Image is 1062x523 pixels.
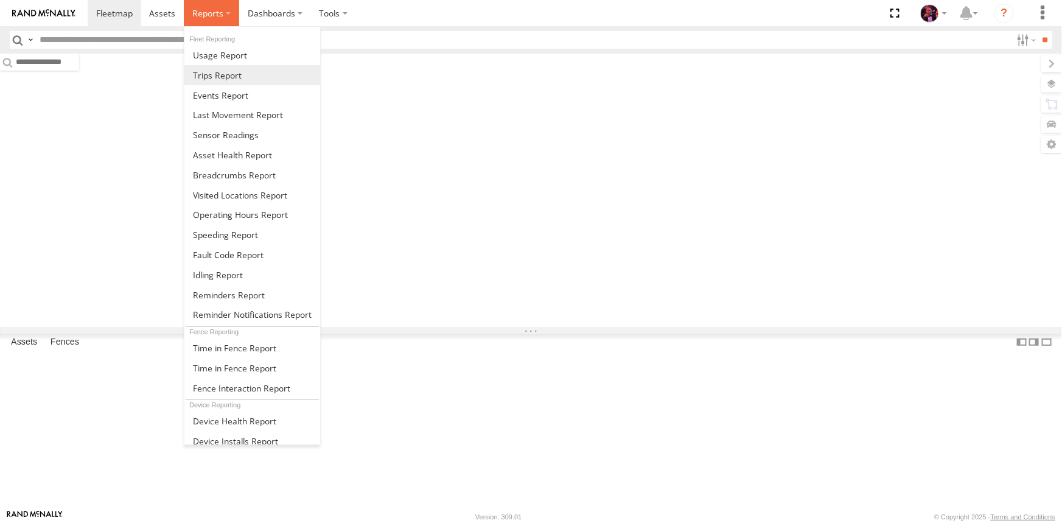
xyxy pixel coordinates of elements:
[184,105,320,125] a: Last Movement Report
[184,431,320,451] a: Device Installs Report
[184,185,320,205] a: Visited Locations Report
[7,511,63,523] a: Visit our Website
[12,9,75,18] img: rand-logo.svg
[1016,334,1028,351] label: Dock Summary Table to the Left
[184,358,320,378] a: Time in Fences Report
[184,205,320,225] a: Asset Operating Hours Report
[184,305,320,325] a: Service Reminder Notifications Report
[184,378,320,398] a: Fence Interaction Report
[1012,31,1038,49] label: Search Filter Options
[184,285,320,305] a: Reminders Report
[5,334,43,351] label: Assets
[994,4,1014,23] i: ?
[184,265,320,285] a: Idling Report
[991,513,1055,521] a: Terms and Conditions
[184,65,320,85] a: Trips Report
[916,4,951,23] div: Jordan Commisso
[184,225,320,245] a: Fleet Speed Report
[184,245,320,265] a: Fault Code Report
[934,513,1055,521] div: © Copyright 2025 -
[184,165,320,185] a: Breadcrumbs Report
[184,411,320,431] a: Device Health Report
[184,45,320,65] a: Usage Report
[184,338,320,358] a: Time in Fences Report
[26,31,35,49] label: Search Query
[184,145,320,165] a: Asset Health Report
[44,334,85,351] label: Fences
[1028,334,1040,351] label: Dock Summary Table to the Right
[184,125,320,145] a: Sensor Readings
[1041,136,1062,153] label: Map Settings
[475,513,522,521] div: Version: 309.01
[1041,334,1053,351] label: Hide Summary Table
[184,85,320,105] a: Full Events Report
